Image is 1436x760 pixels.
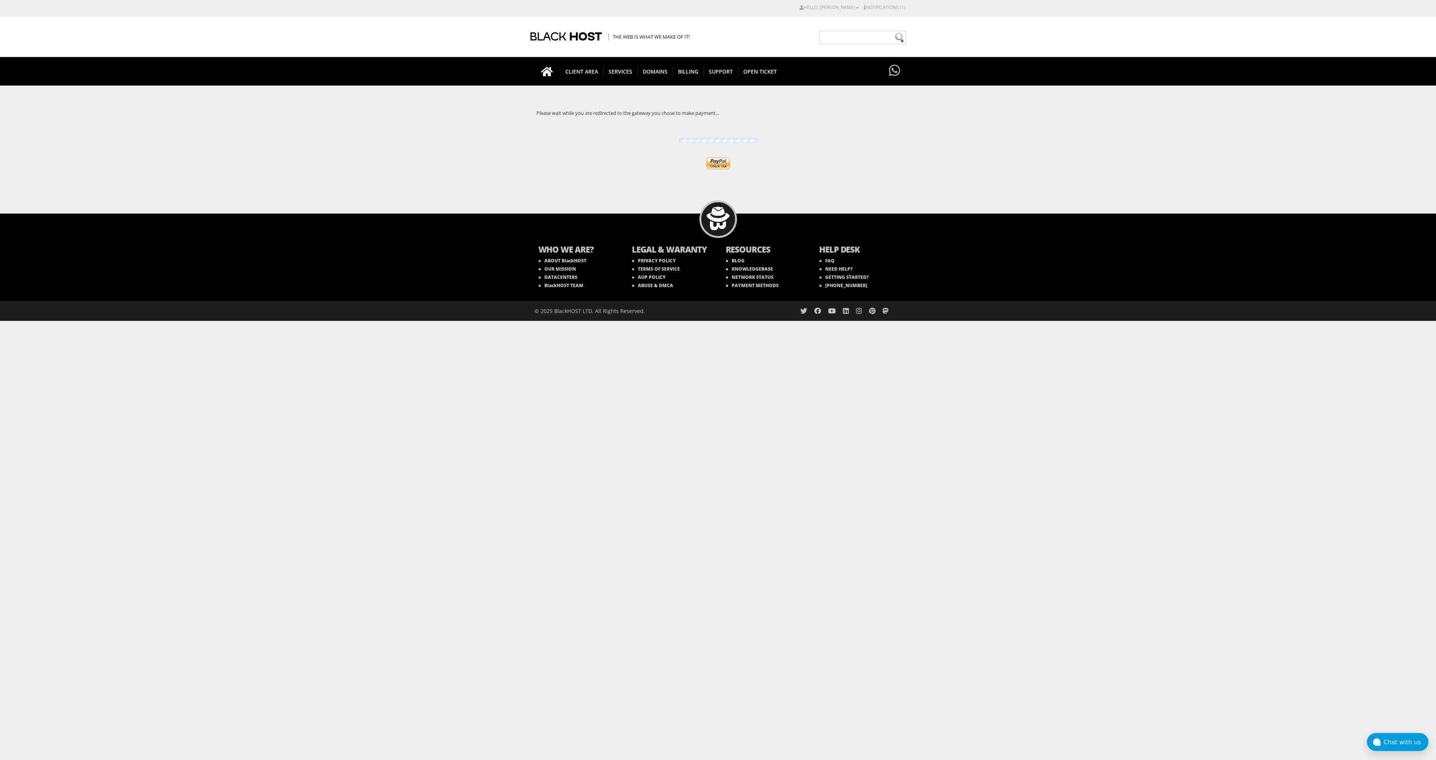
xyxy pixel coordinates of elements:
b: RESOURCES [726,244,805,257]
img: BlackHOST mascont, Blacky. [706,207,730,230]
a: Billing [673,57,704,86]
div: © 2025 BlackHOST LTD. All Rights Reserved. [535,301,714,321]
a: NEED HELP? [820,266,853,272]
a: GETTING STARTED? [820,274,869,280]
a: AUP POLICY [632,274,666,280]
a: PAYMENT METHODS [726,282,779,289]
button: Chat with us [1367,733,1428,751]
input: Make a one time payment with PayPal [707,158,730,169]
a: ABOUT BlackHOST [539,257,586,264]
b: WHO WE ARE? [538,244,617,257]
a: Have questions? [887,57,902,85]
a: Support [704,57,738,86]
a: OUR MISSION [539,266,576,272]
a: PRIVACY POLICY [632,257,676,264]
span: Open Ticket [738,66,782,77]
a: Go to homepage [533,57,561,86]
a: BlackHOST TEAM [539,282,583,289]
a: Hello, [PERSON_NAME] [800,4,859,11]
b: LEGAL & WARANTY [632,244,711,257]
a: NETWORK STATUS [726,274,773,280]
div: Please wait while you are redirected to the gateway you chose to make payment... [530,104,906,122]
a: TERMS OF SERVICE [632,266,680,272]
span: CLIENT AREA [560,66,604,77]
span: SERVICES [603,66,638,77]
a: SERVICES [603,57,638,86]
a: Domains [637,57,673,86]
a: KNOWLEDGEBASE [726,266,773,272]
a: DATACENTERS [539,274,577,280]
a: CLIENT AREA [560,57,604,86]
a: [PHONE_NUMBER] [820,282,867,289]
span: The Web is what we make of it! [609,33,690,40]
span: Support [704,66,738,77]
a: BLOG [726,257,744,264]
a: FAQ [820,257,835,264]
a: Open Ticket [738,57,782,86]
span: Domains [637,66,673,77]
b: HELP DESK [819,244,898,257]
div: Chat with us [1383,739,1428,746]
a: ABUSE & DMCA [632,282,673,289]
span: Billing [673,66,704,77]
img: Loading [677,137,759,144]
a: Notifications (1) [864,4,906,11]
input: Need help? [820,31,906,44]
